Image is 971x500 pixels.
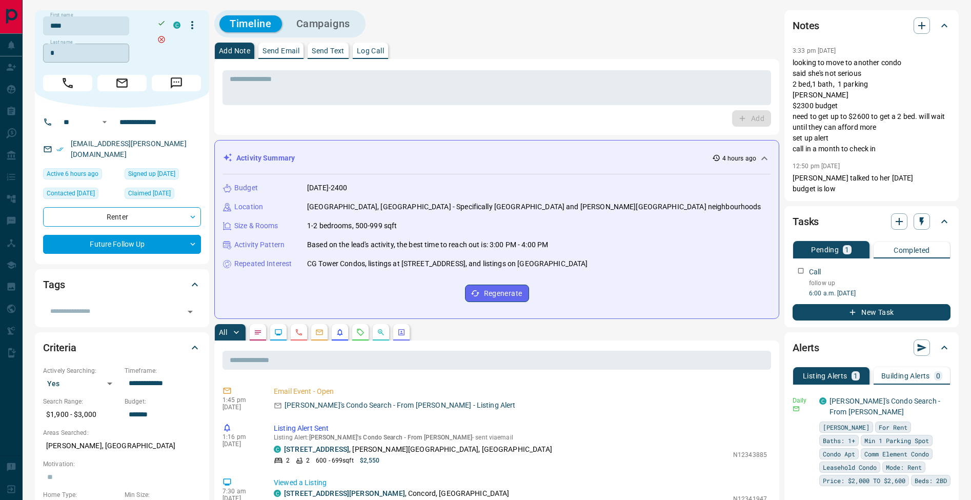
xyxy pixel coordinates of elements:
[336,328,344,336] svg: Listing Alerts
[793,57,950,154] p: looking to move to another condo said she's not serious 2 bed,1 bath, 1 parking [PERSON_NAME] $23...
[285,400,516,411] p: [PERSON_NAME]'s Condo Search - From [PERSON_NAME] - Listing Alert
[43,272,201,297] div: Tags
[125,366,201,375] p: Timeframe:
[823,449,855,459] span: Condo Apt
[43,459,201,469] p: Motivation:
[43,235,201,254] div: Future Follow Up
[915,475,947,486] span: Beds: 2BD
[173,22,180,29] div: condos.ca
[234,221,278,231] p: Size & Rooms
[47,169,98,179] span: Active 6 hours ago
[183,305,197,319] button: Open
[377,328,385,336] svg: Opportunities
[845,246,849,253] p: 1
[823,435,855,446] span: Baths: 1+
[274,477,767,488] p: Viewed a Listing
[803,372,847,379] p: Listing Alerts
[793,335,950,360] div: Alerts
[274,386,767,397] p: Email Event - Open
[307,202,761,212] p: [GEOGRAPHIC_DATA], [GEOGRAPHIC_DATA] - Specifically [GEOGRAPHIC_DATA] and [PERSON_NAME][GEOGRAPHI...
[793,339,819,356] h2: Alerts
[152,75,201,91] span: Message
[219,329,227,336] p: All
[43,168,119,183] div: Thu Aug 14 2025
[307,221,397,231] p: 1-2 bedrooms, 500-999 sqft
[793,405,800,412] svg: Email
[274,328,282,336] svg: Lead Browsing Activity
[43,188,119,202] div: Tue Jul 29 2025
[315,328,323,336] svg: Emails
[879,422,907,432] span: For Rent
[809,289,950,298] p: 6:00 a.m. [DATE]
[284,444,552,455] p: , [PERSON_NAME][GEOGRAPHIC_DATA], [GEOGRAPHIC_DATA]
[222,396,258,404] p: 1:45 pm
[823,422,869,432] span: [PERSON_NAME]
[286,15,360,32] button: Campaigns
[733,450,767,459] p: N12343885
[234,202,263,212] p: Location
[312,47,345,54] p: Send Text
[793,209,950,234] div: Tasks
[360,456,380,465] p: $2,550
[793,17,819,34] h2: Notes
[47,188,95,198] span: Contacted [DATE]
[295,328,303,336] svg: Calls
[309,434,473,441] span: [PERSON_NAME]'s Condo Search - From [PERSON_NAME]
[128,188,171,198] span: Claimed [DATE]
[234,183,258,193] p: Budget
[222,441,258,448] p: [DATE]
[284,489,405,497] a: [STREET_ADDRESS][PERSON_NAME]
[886,462,922,472] span: Mode: Rent
[43,339,76,356] h2: Criteria
[881,372,930,379] p: Building Alerts
[254,328,262,336] svg: Notes
[793,47,836,54] p: 3:33 pm [DATE]
[274,434,767,441] p: Listing Alert : - sent via email
[50,39,73,46] label: Last name
[97,75,147,91] span: Email
[43,406,119,423] p: $1,900 - $3,000
[98,116,111,128] button: Open
[357,47,384,54] p: Log Call
[125,490,201,499] p: Min Size:
[316,456,353,465] p: 600 - 699 sqft
[43,397,119,406] p: Search Range:
[793,304,950,321] button: New Task
[222,404,258,411] p: [DATE]
[43,335,201,360] div: Criteria
[56,146,64,153] svg: Email Verified
[307,239,548,250] p: Based on the lead's activity, the best time to reach out is: 3:00 PM - 4:00 PM
[894,247,930,254] p: Completed
[125,397,201,406] p: Budget:
[234,258,292,269] p: Repeated Interest
[43,366,119,375] p: Actively Searching:
[809,267,821,277] p: Call
[128,169,175,179] span: Signed up [DATE]
[722,154,756,163] p: 4 hours ago
[219,15,282,32] button: Timeline
[43,207,201,226] div: Renter
[286,456,290,465] p: 2
[222,488,258,495] p: 7:30 am
[223,149,771,168] div: Activity Summary4 hours ago
[819,397,826,405] div: condos.ca
[236,153,295,164] p: Activity Summary
[307,258,588,269] p: CG Tower Condos, listings at [STREET_ADDRESS], and listings on [GEOGRAPHIC_DATA]
[43,428,201,437] p: Areas Searched:
[356,328,365,336] svg: Requests
[823,475,905,486] span: Price: $2,000 TO $2,600
[219,47,250,54] p: Add Note
[823,462,877,472] span: Leasehold Condo
[274,490,281,497] div: condos.ca
[864,449,929,459] span: Comm Element Condo
[793,396,813,405] p: Daily
[284,488,510,499] p: , Concord, [GEOGRAPHIC_DATA]
[262,47,299,54] p: Send Email
[274,423,767,434] p: Listing Alert Sent
[854,372,858,379] p: 1
[811,246,839,253] p: Pending
[465,285,529,302] button: Regenerate
[864,435,929,446] span: Min 1 Parking Spot
[793,163,840,170] p: 12:50 pm [DATE]
[307,183,347,193] p: [DATE]-2400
